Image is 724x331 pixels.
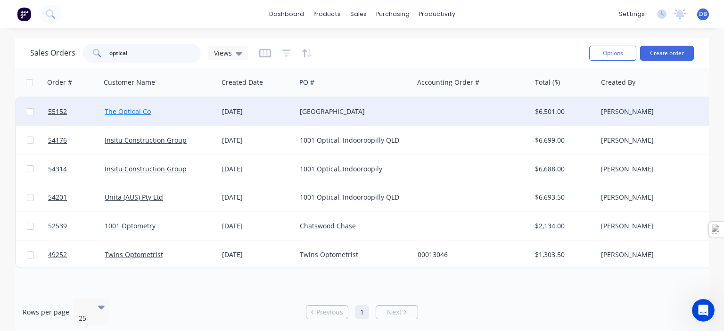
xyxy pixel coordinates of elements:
div: 25 [79,314,90,323]
div: sales [346,7,371,21]
h1: Sales Orders [30,48,75,57]
a: Page 1 is your current page [355,305,369,319]
div: productivity [414,7,460,21]
div: 1001 Optical, Indooroopily [300,164,404,174]
button: Options [589,46,636,61]
a: Insitu Construction Group [105,164,187,173]
a: Unita (AUS) Pty Ltd [105,193,163,202]
a: The Optical Co [105,107,151,116]
div: [DATE] [222,136,292,145]
div: Created Date [222,78,263,87]
div: [PERSON_NAME] [601,193,706,202]
a: 52539 [48,212,105,240]
div: Total ($) [535,78,560,87]
a: 00013046 [418,250,448,259]
div: [GEOGRAPHIC_DATA] [300,107,404,116]
div: Twins Optometrist [300,250,404,259]
div: Chatswood Chase [300,221,404,231]
div: products [309,7,346,21]
div: [PERSON_NAME] [601,250,706,259]
div: Order # [47,78,72,87]
div: [PERSON_NAME] [601,136,706,145]
span: DB [699,10,707,18]
button: Create order [640,46,694,61]
div: Customer Name [104,78,155,87]
div: [DATE] [222,221,292,231]
span: Previous [316,307,343,317]
div: $1,303.50 [535,250,591,259]
div: 1001 Optical, Indooroopilly QLD [300,136,404,145]
span: 52539 [48,221,67,231]
ul: Pagination [302,305,422,319]
span: 54314 [48,164,67,174]
span: Next [387,307,402,317]
div: settings [614,7,650,21]
div: [PERSON_NAME] [601,107,706,116]
div: [DATE] [222,164,292,174]
div: $2,134.00 [535,221,591,231]
div: $6,699.00 [535,136,591,145]
a: Next page [376,307,418,317]
div: $6,688.00 [535,164,591,174]
div: Accounting Order # [417,78,479,87]
div: [DATE] [222,193,292,202]
a: Previous page [306,307,348,317]
a: 54201 [48,183,105,211]
span: 55152 [48,107,67,116]
span: Rows per page [23,307,69,317]
span: 49252 [48,250,67,259]
div: $6,693.50 [535,193,591,202]
div: [PERSON_NAME] [601,221,706,231]
div: [DATE] [222,250,292,259]
a: 49252 [48,241,105,269]
span: Views [214,48,232,58]
a: Twins Optometrist [105,250,163,259]
div: $6,501.00 [535,107,591,116]
div: PO # [299,78,314,87]
div: 1001 Optical, Indooroopilly QLD [300,193,404,202]
a: dashboard [264,7,309,21]
div: Created By [601,78,635,87]
span: 54201 [48,193,67,202]
span: 54176 [48,136,67,145]
a: 54314 [48,155,105,183]
div: purchasing [371,7,414,21]
a: 54176 [48,126,105,154]
input: Search... [109,44,201,63]
a: 55152 [48,97,105,126]
a: 1001 Optometry [105,221,156,230]
div: [PERSON_NAME] [601,164,706,174]
div: [DATE] [222,107,292,116]
iframe: Intercom live chat [692,299,715,322]
a: Insitu Construction Group [105,136,187,145]
img: Factory [17,7,31,21]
